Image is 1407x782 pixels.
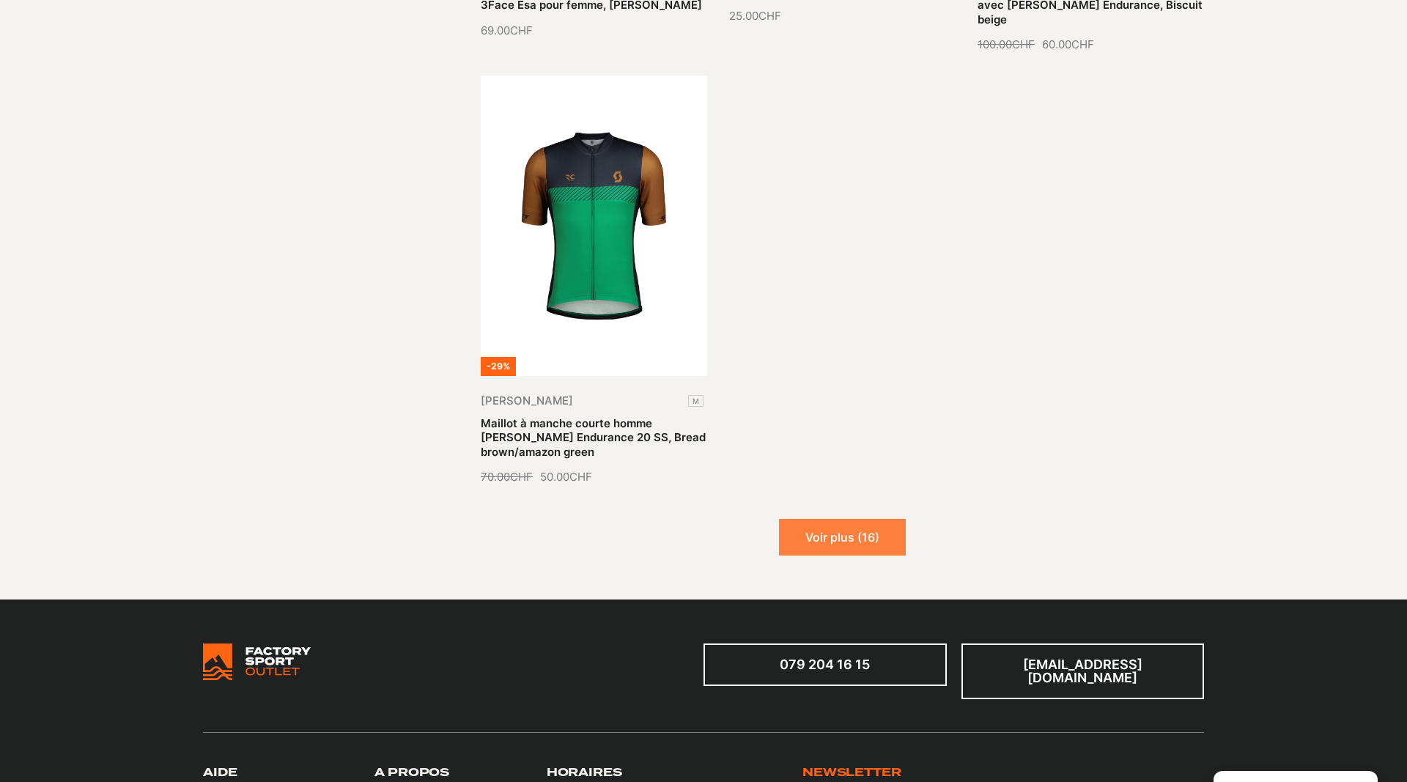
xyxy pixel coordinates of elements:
[961,643,1205,699] a: [EMAIL_ADDRESS][DOMAIN_NAME]
[703,643,947,686] a: 079 204 16 15
[802,766,901,781] h3: Newsletter
[547,766,622,781] h3: Horaires
[203,766,237,781] h3: Aide
[481,416,706,459] a: Maillot à manche courte homme [PERSON_NAME] Endurance 20 SS, Bread brown/amazon green
[779,519,906,556] button: Voir plus (16)
[203,643,311,680] img: Bricks Woocommerce Starter
[374,766,449,781] h3: A propos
